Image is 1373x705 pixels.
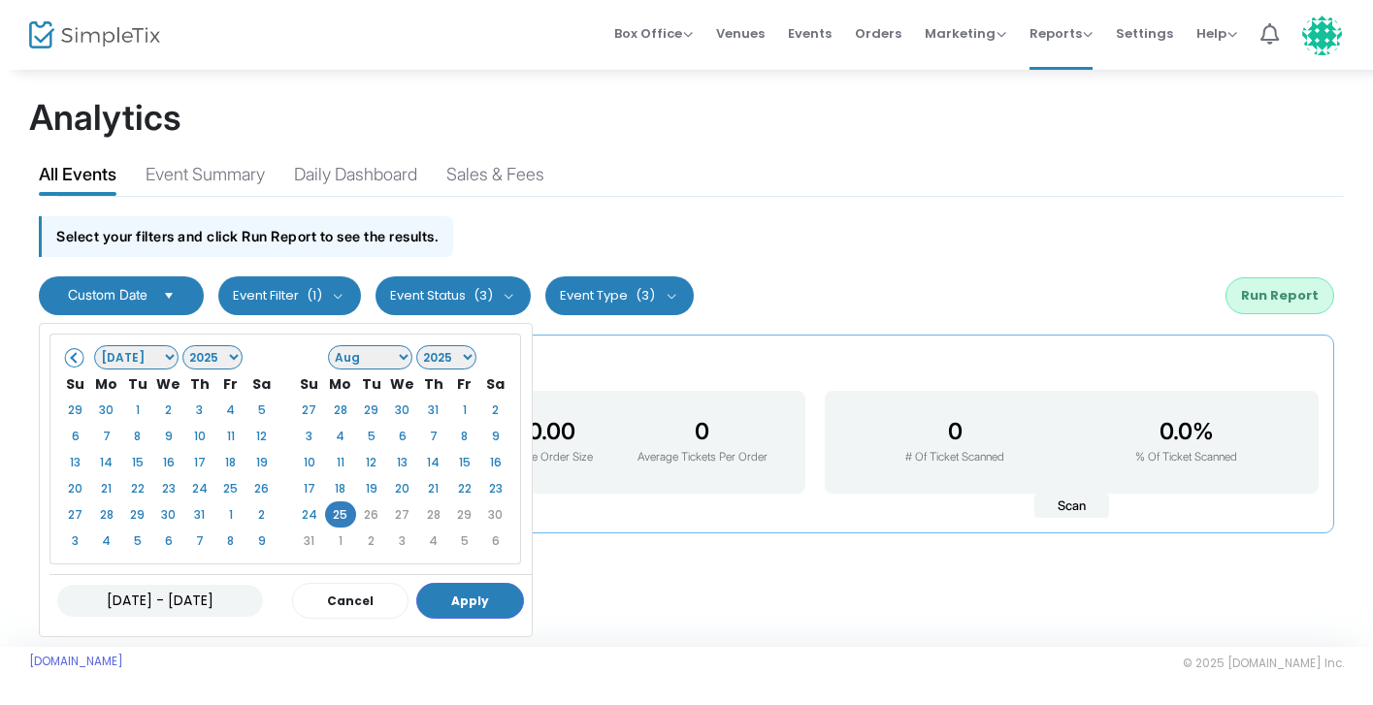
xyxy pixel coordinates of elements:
[184,397,215,423] td: 3
[636,288,655,304] span: (3)
[184,475,215,501] td: 24
[905,418,1004,445] h3: 0
[294,161,417,195] div: Daily Dashboard
[480,423,511,449] td: 9
[246,397,278,423] td: 5
[497,418,593,445] h3: $0.00
[60,475,91,501] td: 20
[122,449,153,475] td: 15
[91,528,122,554] td: 4
[356,370,387,397] th: Tu
[449,501,480,528] td: 29
[387,397,418,423] td: 30
[153,370,184,397] th: We
[91,423,122,449] td: 7
[356,501,387,528] td: 26
[325,475,356,501] td: 18
[294,397,325,423] td: 27
[215,370,246,397] th: Fr
[480,449,511,475] td: 16
[449,449,480,475] td: 15
[122,501,153,528] td: 29
[418,449,449,475] td: 14
[153,423,184,449] td: 9
[60,397,91,423] td: 29
[39,161,116,195] div: All Events
[122,475,153,501] td: 22
[153,501,184,528] td: 30
[474,288,493,304] span: (3)
[325,423,356,449] td: 4
[184,501,215,528] td: 31
[29,654,123,669] a: [DOMAIN_NAME]
[294,370,325,397] th: Su
[480,397,511,423] td: 2
[215,475,246,501] td: 25
[294,449,325,475] td: 10
[122,423,153,449] td: 8
[387,449,418,475] td: 13
[246,449,278,475] td: 19
[449,528,480,554] td: 5
[418,475,449,501] td: 21
[480,501,511,528] td: 30
[307,288,322,304] span: (1)
[418,370,449,397] th: Th
[925,24,1006,43] span: Marketing
[218,276,361,315] button: Event Filter(1)
[480,475,511,501] td: 23
[184,528,215,554] td: 7
[39,216,453,256] div: Select your filters and click Run Report to see the results.
[788,9,832,58] span: Events
[246,370,278,397] th: Sa
[246,423,278,449] td: 12
[855,9,901,58] span: Orders
[91,449,122,475] td: 14
[294,501,325,528] td: 24
[29,97,1344,139] h1: Analytics
[325,501,356,528] td: 25
[122,528,153,554] td: 5
[184,449,215,475] td: 17
[60,501,91,528] td: 27
[215,423,246,449] td: 11
[480,528,511,554] td: 6
[215,449,246,475] td: 18
[387,501,418,528] td: 27
[480,370,511,397] th: Sa
[153,449,184,475] td: 16
[246,528,278,554] td: 9
[497,449,593,466] p: Average Order Size
[356,449,387,475] td: 12
[60,449,91,475] td: 13
[153,475,184,501] td: 23
[356,475,387,501] td: 19
[153,528,184,554] td: 6
[246,501,278,528] td: 2
[637,449,768,466] p: Average Tickets Per Order
[418,423,449,449] td: 7
[155,288,182,304] button: Select
[614,24,693,43] span: Box Office
[356,528,387,554] td: 2
[387,423,418,449] td: 6
[60,370,91,397] th: Su
[356,397,387,423] td: 29
[449,397,480,423] td: 1
[122,397,153,423] td: 1
[184,423,215,449] td: 10
[387,475,418,501] td: 20
[60,423,91,449] td: 6
[446,161,544,195] div: Sales & Fees
[905,449,1004,466] p: # Of Ticket Scanned
[545,276,694,315] button: Event Type(3)
[387,528,418,554] td: 3
[449,370,480,397] th: Fr
[292,583,409,619] button: Cancel
[60,528,91,554] td: 3
[376,276,532,315] button: Event Status(3)
[184,370,215,397] th: Th
[637,418,768,445] h3: 0
[418,528,449,554] td: 4
[91,501,122,528] td: 28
